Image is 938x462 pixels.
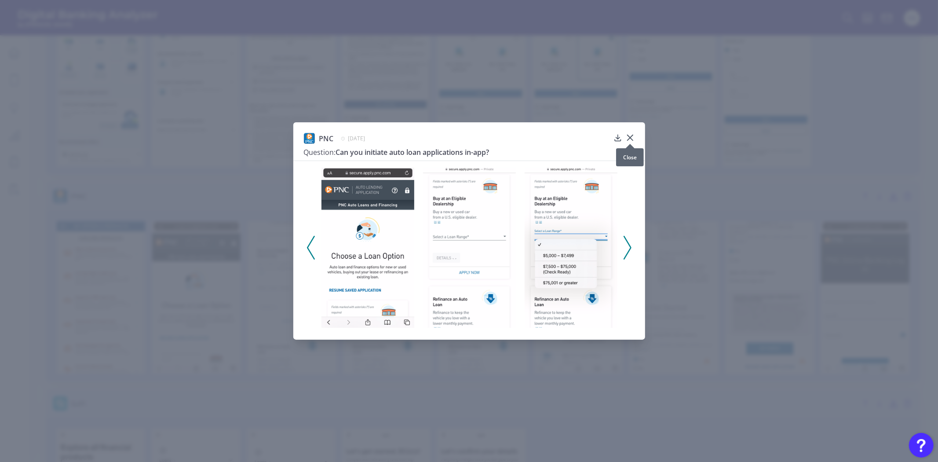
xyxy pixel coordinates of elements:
span: Question: [304,147,336,157]
div: Close [616,148,644,166]
button: Open Resource Center [909,433,934,458]
span: PNC [319,134,334,143]
span: [DATE] [348,135,365,142]
h3: Can you initiate auto loan applications in-app? [304,147,610,157]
